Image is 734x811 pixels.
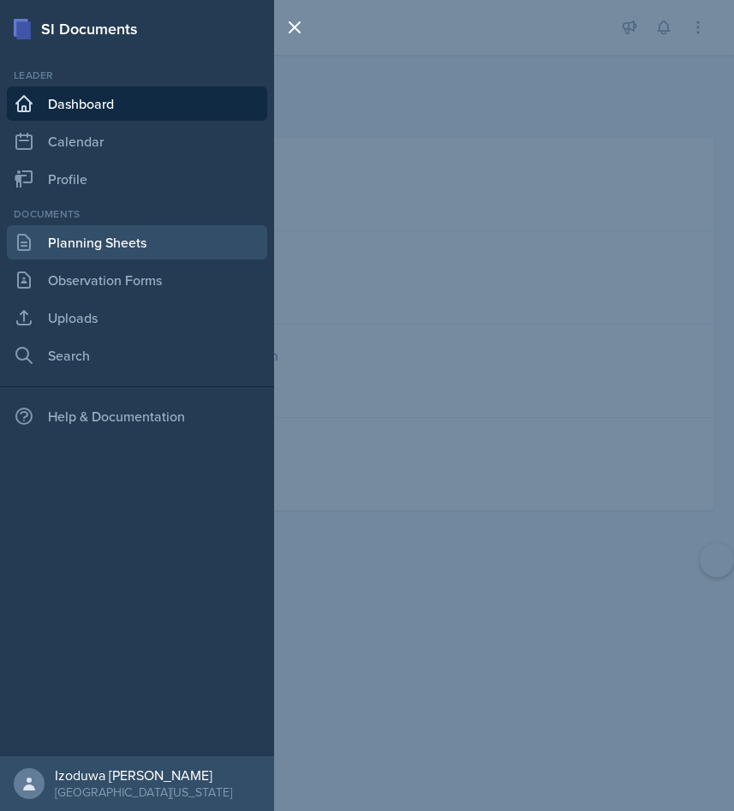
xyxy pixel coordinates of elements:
div: Leader [7,68,267,83]
a: Uploads [7,301,267,335]
a: Dashboard [7,86,267,121]
a: Profile [7,162,267,196]
div: Documents [7,206,267,222]
div: Help & Documentation [7,399,267,433]
a: Observation Forms [7,263,267,297]
div: [GEOGRAPHIC_DATA][US_STATE] [55,784,232,801]
div: Izoduwa [PERSON_NAME] [55,766,232,784]
a: Search [7,338,267,373]
a: Planning Sheets [7,225,267,259]
a: Calendar [7,124,267,158]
